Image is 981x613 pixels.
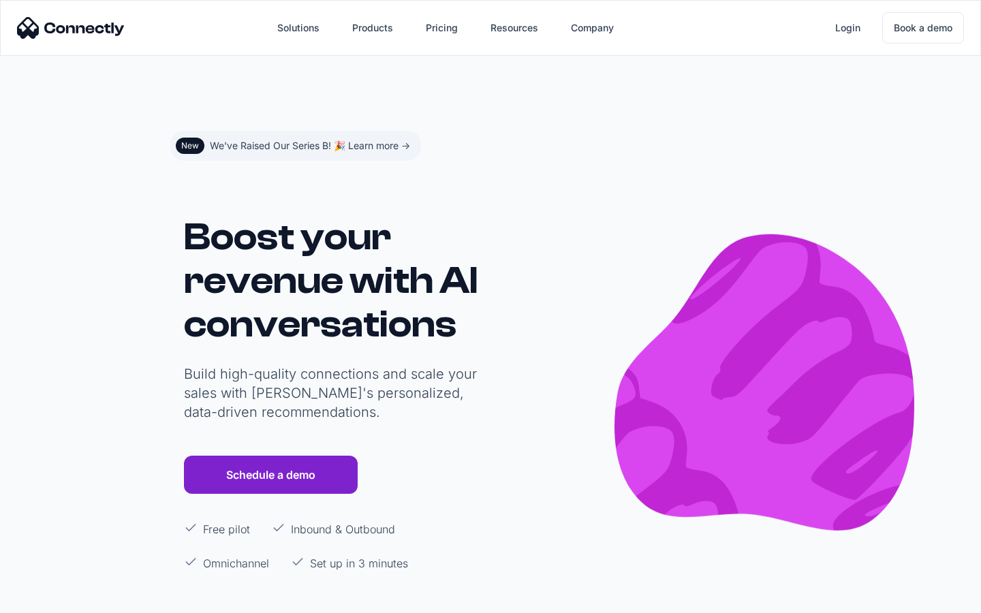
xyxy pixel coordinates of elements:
aside: Language selected: English [14,588,82,608]
div: Company [560,12,625,44]
div: Solutions [266,12,330,44]
p: Set up in 3 minutes [310,555,408,571]
h1: Boost your revenue with AI conversations [184,215,484,346]
div: We've Raised Our Series B! 🎉 Learn more -> [210,136,410,155]
div: Resources [490,18,538,37]
img: Connectly Logo [17,17,125,39]
a: Login [824,12,871,44]
ul: Language list [27,589,82,608]
div: Products [352,18,393,37]
p: Omnichannel [203,555,269,571]
p: Inbound & Outbound [291,521,395,537]
div: Products [341,12,404,44]
div: New [181,140,199,151]
p: Build high-quality connections and scale your sales with [PERSON_NAME]'s personalized, data-drive... [184,364,484,422]
a: NewWe've Raised Our Series B! 🎉 Learn more -> [170,131,421,161]
a: Schedule a demo [184,456,358,494]
div: Login [835,18,860,37]
a: Book a demo [882,12,964,44]
div: Company [571,18,614,37]
a: Pricing [415,12,469,44]
div: Solutions [277,18,320,37]
div: Resources [480,12,549,44]
div: Pricing [426,18,458,37]
p: Free pilot [203,521,250,537]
